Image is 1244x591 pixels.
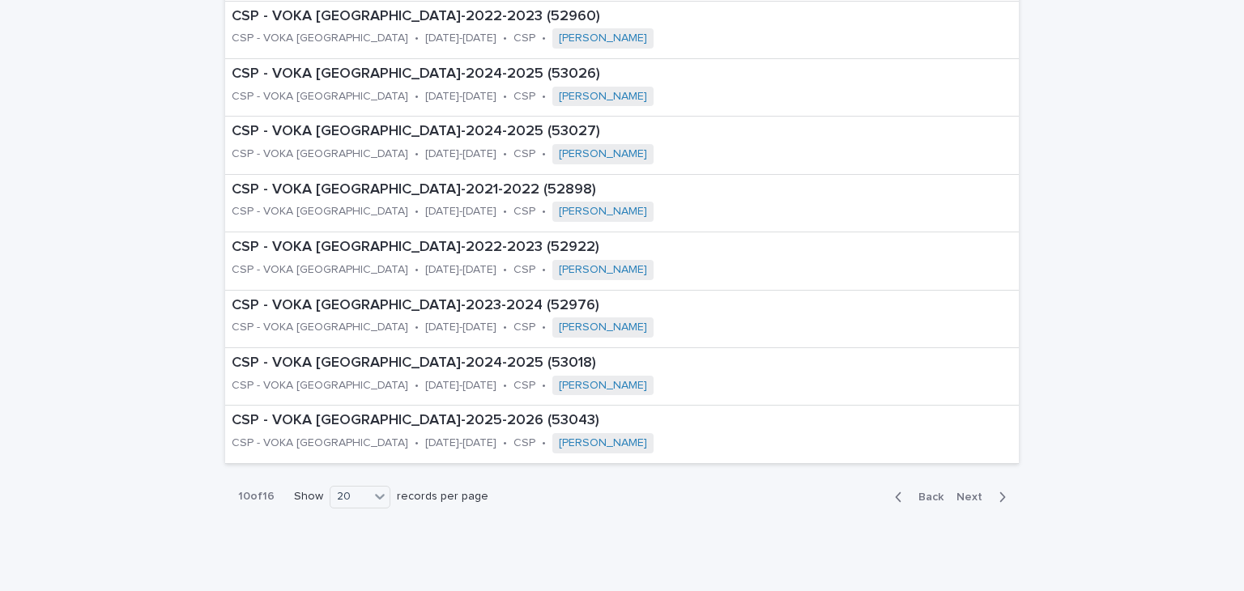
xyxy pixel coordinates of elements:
[513,379,535,393] p: CSP
[425,32,496,45] p: [DATE]-[DATE]
[503,205,507,219] p: •
[225,291,1019,348] a: CSP - VOKA [GEOGRAPHIC_DATA]-2023-2024 (52976)CSP - VOKA [GEOGRAPHIC_DATA]•[DATE]-[DATE]•CSP•[PER...
[425,147,496,161] p: [DATE]-[DATE]
[559,147,647,161] a: [PERSON_NAME]
[542,263,546,277] p: •
[232,436,408,450] p: CSP - VOKA [GEOGRAPHIC_DATA]
[225,59,1019,117] a: CSP - VOKA [GEOGRAPHIC_DATA]-2024-2025 (53026)CSP - VOKA [GEOGRAPHIC_DATA]•[DATE]-[DATE]•CSP•[PER...
[232,205,408,219] p: CSP - VOKA [GEOGRAPHIC_DATA]
[232,355,1012,372] p: CSP - VOKA [GEOGRAPHIC_DATA]-2024-2025 (53018)
[503,379,507,393] p: •
[503,147,507,161] p: •
[909,491,944,503] span: Back
[415,263,419,277] p: •
[503,90,507,104] p: •
[415,32,419,45] p: •
[225,348,1019,406] a: CSP - VOKA [GEOGRAPHIC_DATA]-2024-2025 (53018)CSP - VOKA [GEOGRAPHIC_DATA]•[DATE]-[DATE]•CSP•[PER...
[513,32,535,45] p: CSP
[425,436,496,450] p: [DATE]-[DATE]
[415,90,419,104] p: •
[503,321,507,334] p: •
[513,147,535,161] p: CSP
[513,205,535,219] p: CSP
[559,263,647,277] a: [PERSON_NAME]
[425,321,496,334] p: [DATE]-[DATE]
[415,147,419,161] p: •
[425,205,496,219] p: [DATE]-[DATE]
[225,2,1019,59] a: CSP - VOKA [GEOGRAPHIC_DATA]-2022-2023 (52960)CSP - VOKA [GEOGRAPHIC_DATA]•[DATE]-[DATE]•CSP•[PER...
[232,147,408,161] p: CSP - VOKA [GEOGRAPHIC_DATA]
[225,477,288,517] p: 10 of 16
[232,239,1012,257] p: CSP - VOKA [GEOGRAPHIC_DATA]-2022-2023 (52922)
[225,117,1019,174] a: CSP - VOKA [GEOGRAPHIC_DATA]-2024-2025 (53027)CSP - VOKA [GEOGRAPHIC_DATA]•[DATE]-[DATE]•CSP•[PER...
[425,90,496,104] p: [DATE]-[DATE]
[503,436,507,450] p: •
[559,321,647,334] a: [PERSON_NAME]
[542,32,546,45] p: •
[513,90,535,104] p: CSP
[559,90,647,104] a: [PERSON_NAME]
[542,321,546,334] p: •
[542,436,546,450] p: •
[397,490,488,504] p: records per page
[559,205,647,219] a: [PERSON_NAME]
[882,490,950,504] button: Back
[225,175,1019,232] a: CSP - VOKA [GEOGRAPHIC_DATA]-2021-2022 (52898)CSP - VOKA [GEOGRAPHIC_DATA]•[DATE]-[DATE]•CSP•[PER...
[425,379,496,393] p: [DATE]-[DATE]
[232,263,408,277] p: CSP - VOKA [GEOGRAPHIC_DATA]
[542,147,546,161] p: •
[513,436,535,450] p: CSP
[542,379,546,393] p: •
[232,297,1012,315] p: CSP - VOKA [GEOGRAPHIC_DATA]-2023-2024 (52976)
[232,321,408,334] p: CSP - VOKA [GEOGRAPHIC_DATA]
[425,263,496,277] p: [DATE]-[DATE]
[232,8,1012,26] p: CSP - VOKA [GEOGRAPHIC_DATA]-2022-2023 (52960)
[956,491,992,503] span: Next
[294,490,323,504] p: Show
[232,412,1012,430] p: CSP - VOKA [GEOGRAPHIC_DATA]-2025-2026 (53043)
[225,232,1019,290] a: CSP - VOKA [GEOGRAPHIC_DATA]-2022-2023 (52922)CSP - VOKA [GEOGRAPHIC_DATA]•[DATE]-[DATE]•CSP•[PER...
[559,32,647,45] a: [PERSON_NAME]
[513,321,535,334] p: CSP
[232,379,408,393] p: CSP - VOKA [GEOGRAPHIC_DATA]
[232,32,408,45] p: CSP - VOKA [GEOGRAPHIC_DATA]
[225,406,1019,463] a: CSP - VOKA [GEOGRAPHIC_DATA]-2025-2026 (53043)CSP - VOKA [GEOGRAPHIC_DATA]•[DATE]-[DATE]•CSP•[PER...
[330,488,369,505] div: 20
[503,263,507,277] p: •
[950,490,1019,504] button: Next
[559,379,647,393] a: [PERSON_NAME]
[542,205,546,219] p: •
[503,32,507,45] p: •
[232,90,408,104] p: CSP - VOKA [GEOGRAPHIC_DATA]
[513,263,535,277] p: CSP
[415,379,419,393] p: •
[232,123,1012,141] p: CSP - VOKA [GEOGRAPHIC_DATA]-2024-2025 (53027)
[415,436,419,450] p: •
[415,321,419,334] p: •
[559,436,647,450] a: [PERSON_NAME]
[232,181,1012,199] p: CSP - VOKA [GEOGRAPHIC_DATA]-2021-2022 (52898)
[415,205,419,219] p: •
[542,90,546,104] p: •
[232,66,1012,83] p: CSP - VOKA [GEOGRAPHIC_DATA]-2024-2025 (53026)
